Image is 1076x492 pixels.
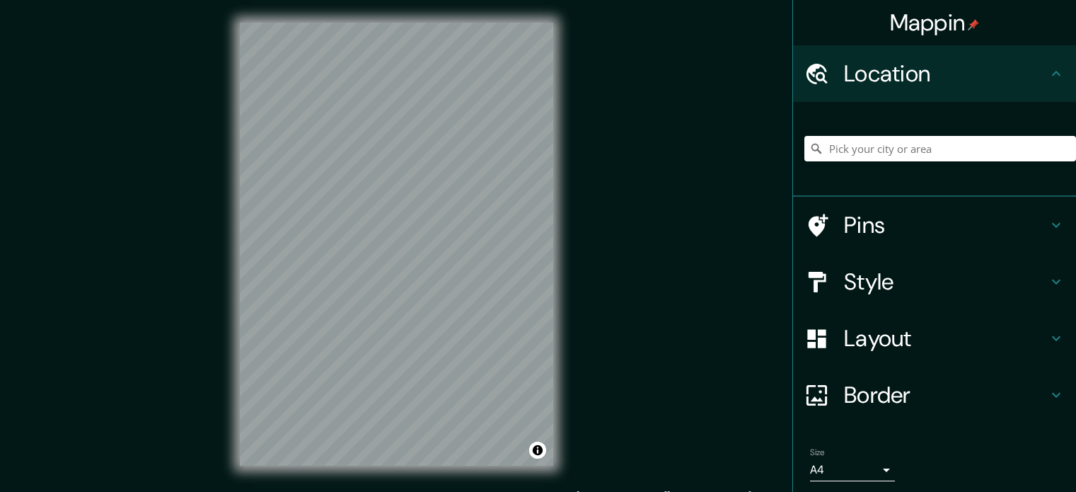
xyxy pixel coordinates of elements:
iframe: Help widget launcher [950,437,1060,476]
div: Pins [793,197,1076,253]
h4: Mappin [890,8,980,37]
div: Location [793,45,1076,102]
label: Size [810,447,825,459]
div: Style [793,253,1076,310]
div: Layout [793,310,1076,367]
button: Toggle attribution [529,442,546,459]
h4: Location [844,59,1048,88]
div: A4 [810,459,895,481]
h4: Style [844,268,1048,296]
canvas: Map [240,23,553,466]
h4: Pins [844,211,1048,239]
h4: Layout [844,324,1048,353]
input: Pick your city or area [804,136,1076,161]
h4: Border [844,381,1048,409]
img: pin-icon.png [968,19,979,30]
div: Border [793,367,1076,423]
